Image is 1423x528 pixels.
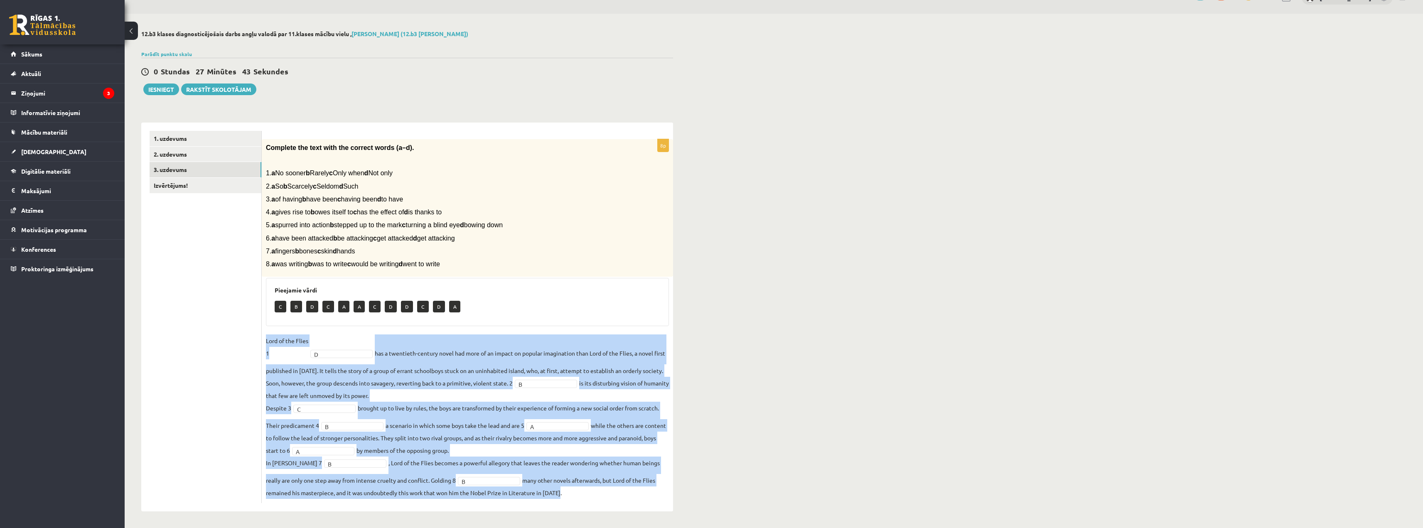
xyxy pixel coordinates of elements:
[11,64,114,83] a: Aktuāli
[242,66,251,76] span: 43
[21,167,71,175] span: Digitālie materiāli
[460,221,464,228] b: d
[266,183,358,190] span: 2. So Scarcely Seldom Such
[11,201,114,220] a: Atzīmes
[404,209,408,216] b: d
[369,301,381,312] p: C
[373,235,377,242] b: c
[317,248,321,255] b: c
[306,169,310,177] b: b
[275,301,286,312] p: C
[313,183,317,190] b: c
[293,405,356,413] a: C
[417,301,429,312] p: C
[11,103,114,122] a: Informatīvie ziņojumi
[150,178,261,193] a: Izvērtējums!
[21,206,44,214] span: Atzīmes
[310,350,373,358] a: D
[325,422,372,431] span: B
[21,226,87,233] span: Motivācijas programma
[333,248,337,255] b: d
[333,235,337,242] b: b
[271,169,275,177] b: a
[308,260,312,268] b: b
[413,235,417,242] b: d
[150,131,261,146] a: 1. uzdevums
[266,457,322,469] p: In [PERSON_NAME] 7
[11,123,114,142] a: Mācību materiāli
[271,196,275,203] b: a
[143,83,179,95] button: Iesniegt
[11,220,114,239] a: Motivācijas programma
[311,209,315,216] b: b
[295,248,299,255] b: b
[515,380,577,388] a: B
[364,169,369,177] b: d
[449,301,460,312] p: A
[271,183,275,190] b: a
[321,422,383,430] a: B
[337,196,341,203] b: c
[296,447,343,456] span: A
[290,301,302,312] p: B
[266,260,440,268] span: 8. was writing was to write would be writing went to write
[181,83,256,95] a: Rakstīt skolotājam
[21,70,41,77] span: Aktuāli
[266,334,308,359] p: Lord of the Flies 1
[11,240,114,259] a: Konferences
[271,248,275,255] b: a
[11,259,114,278] a: Proktoringa izmēģinājums
[292,447,354,455] a: A
[271,209,275,216] b: a
[11,162,114,181] a: Digitālie materiāli
[351,30,468,37] a: [PERSON_NAME] (12.b3 [PERSON_NAME])
[385,301,397,312] p: D
[21,246,56,253] span: Konferences
[11,83,114,103] a: Ziņojumi3
[161,66,190,76] span: Stundas
[322,301,334,312] p: C
[271,260,275,268] b: a
[266,144,414,151] span: Complete the text with the correct words (a–d).
[433,301,445,312] p: D
[21,103,114,122] legend: Informatīvie ziņojumi
[196,66,204,76] span: 27
[530,422,578,431] span: A
[141,30,673,37] h2: 12.b3 klases diagnosticējošais darbs angļu valodā par 11.klases mācību vielu ,
[398,260,403,268] b: d
[207,66,236,76] span: Minūtes
[271,221,275,228] b: a
[266,248,355,255] span: 7. fingers bones skin hands
[314,350,361,359] span: D
[657,139,669,152] p: 8p
[21,50,42,58] span: Sākums
[21,83,114,103] legend: Ziņojumi
[266,235,455,242] span: 6. have been attacked be attacking get attacked get attacking
[462,477,509,486] span: B
[154,66,158,76] span: 0
[458,477,520,485] a: B
[9,15,76,35] a: Rīgas 1. Tālmācības vidusskola
[302,196,306,203] b: b
[339,183,343,190] b: d
[283,183,288,190] b: b
[21,148,86,155] span: [DEMOGRAPHIC_DATA]
[324,459,386,468] a: B
[21,265,93,273] span: Proktoringa izmēģinājums
[103,88,114,99] i: 3
[306,301,318,312] p: D
[266,334,669,499] fieldset: has a twentieth-century novel had more of an impact on popular imagination than Lord of the Flies...
[354,301,365,312] p: A
[141,51,192,57] a: Parādīt punktu skalu
[275,287,660,294] h3: Pieejamie vārdi
[253,66,288,76] span: Sekundes
[11,44,114,64] a: Sākums
[330,221,334,228] b: b
[347,260,351,268] b: c
[21,128,67,136] span: Mācību materiāli
[377,196,381,203] b: d
[266,221,503,228] span: 5. spurred into action stepped up to the mark turning a blind eye bowing down
[11,142,114,161] a: [DEMOGRAPHIC_DATA]
[266,402,291,414] p: Despite 3
[266,169,393,177] span: 1. No sooner Rarely Only when Not only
